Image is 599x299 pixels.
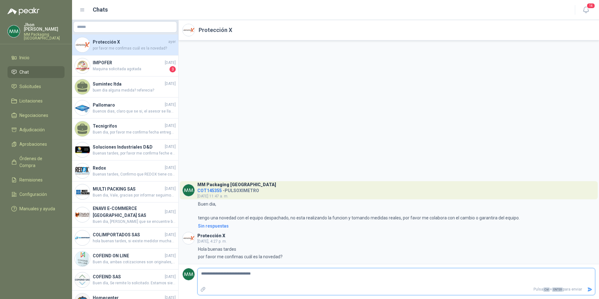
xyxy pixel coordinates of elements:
img: Company Logo [75,251,90,266]
span: Buen dia, [PERSON_NAME] que se encuentre bien. Quería darle seguimiento a la cotización/propuesta... [93,219,176,225]
span: Remisiones [19,176,43,183]
img: Company Logo [183,24,195,36]
span: [DATE] [165,274,176,280]
span: [DATE] [165,81,176,87]
p: Buen dia, tengo una novedad con el equipo despachado, no esta realizando la funcion y tomando med... [198,201,520,221]
p: por favor me confimas cuál es la novedad? [198,253,283,260]
span: Órdenes de Compra [19,155,59,169]
img: Company Logo [75,184,90,199]
span: por favor me confimas cuál es la novedad? [93,45,176,51]
img: Company Logo [75,272,90,287]
span: Buenas tardes, Confirmo que REDOX tiene como monto minimo de despacho a partir de $150.000 en ade... [93,171,176,177]
h4: Soluciones Industriales D&D [93,144,164,150]
span: Maquina solicitada agotada [93,66,168,72]
span: 3 [169,66,176,72]
span: [DATE] [165,123,176,129]
a: Company LogoRedox[DATE]Buenas tardes, Confirmo que REDOX tiene como monto minimo de despacho a pa... [72,160,178,181]
a: Tecnigrifos[DATE]Buen dia, por favor me confirma fecha entrega del pedido. gracias [72,118,178,139]
h4: COLIMPORTADOS SAS [93,231,164,238]
img: Company Logo [183,184,195,196]
span: COT145355 [197,188,222,193]
h4: IMPOFER [93,59,164,66]
span: [DATE], 4:27 p. m. [197,239,227,244]
img: Company Logo [75,37,90,52]
span: [DATE] [165,209,176,215]
span: [DATE] 11:47 a. m. [197,194,228,198]
span: Solicitudes [19,83,41,90]
h3: Protección X [197,234,225,238]
a: Licitaciones [8,95,65,107]
a: Company LogoCOLIMPORTADOS SAS[DATE]hola buenas tardes, si existe medidor muchas mas grande en otr... [72,228,178,249]
a: Manuales y ayuda [8,203,65,215]
h2: Protección X [199,26,232,34]
span: Buenas tardes, por favor me confirma feche estimada del llegada del equipo. gracias. [93,150,176,156]
a: Company LogoENAVII E-COMMERCE [GEOGRAPHIC_DATA] SAS[DATE]Buen dia, [PERSON_NAME] que se encuentre... [72,202,178,228]
span: Chat [19,69,29,76]
a: Company LogoCOFEIND ON LINE[DATE]Buen dia, ambas cotizaciones son originales, esperamos que tome ... [72,249,178,270]
h4: ENAVII E-COMMERCE [GEOGRAPHIC_DATA] SAS [93,205,164,219]
span: Adjudicación [19,126,45,133]
span: [DATE] [165,165,176,171]
img: Company Logo [183,232,195,244]
a: Negociaciones [8,109,65,121]
img: Company Logo [75,163,90,178]
img: Company Logo [75,58,90,73]
span: [DATE] [165,186,176,192]
img: Company Logo [75,230,90,245]
span: [DATE] [165,253,176,259]
span: Buen dia, Vale, gracias por informar seguimos en pie con la compra del tornillero. gracias. [93,192,176,198]
img: Logo peakr [8,8,39,15]
span: ENTER [552,287,563,292]
span: [DATE] [165,144,176,150]
h4: Redox [93,165,164,171]
img: Company Logo [75,142,90,157]
img: Company Logo [75,207,90,222]
a: Aprobaciones [8,138,65,150]
p: Jhon [PERSON_NAME] [24,23,65,31]
span: Buen día, Se remite lo solicitado. Estamos siempre atentos a sus solicitudes. [93,280,176,286]
h4: COFEIND SAS [93,273,164,280]
h4: - PULSOXIMETRO [197,186,276,192]
button: Enviar [585,284,595,295]
span: [DATE] [165,232,176,238]
span: Buenos dias, claro que se si, el asesor se llama [PERSON_NAME] [PHONE_NUMBER] [93,108,176,114]
a: Configuración [8,188,65,200]
a: Solicitudes [8,81,65,92]
span: Licitaciones [19,97,43,104]
label: Adjuntar archivos [198,284,208,295]
a: Company LogoPallomaro[DATE]Buenos dias, claro que se si, el asesor se llama [PERSON_NAME] [PHONE_... [72,97,178,118]
span: 14 [586,3,595,9]
a: Inicio [8,52,65,64]
span: buen dia alguna medida? referecia? [93,87,176,93]
a: Sin respuestas [197,223,595,229]
img: Company Logo [8,25,20,37]
div: Sin respuestas [198,223,229,229]
p: Hola buenas tardes [198,246,236,253]
a: Sumintec ltda[DATE]buen dia alguna medida? referecia? [72,76,178,97]
span: Manuales y ayuda [19,205,55,212]
p: Pulsa + para enviar [208,284,585,295]
a: Órdenes de Compra [8,153,65,171]
h4: Pallomaro [93,102,164,108]
h1: Chats [93,5,108,14]
span: hola buenas tardes, si existe medidor muchas mas grande en otras marcas pero en la marca solicita... [93,238,176,244]
a: Adjudicación [8,124,65,136]
span: Buen dia, ambas cotizaciones son originales, esperamos que tome su oferta correspondiente al tipo... [93,259,176,265]
img: Company Logo [75,100,90,115]
a: Company LogoMULTI PACKING SAS[DATE]Buen dia, Vale, gracias por informar seguimos en pie con la co... [72,181,178,202]
span: Buen dia, por favor me confirma fecha entrega del pedido. gracias [93,129,176,135]
a: Company LogoProtección Xayerpor favor me confimas cuál es la novedad? [72,34,178,55]
a: Remisiones [8,174,65,186]
a: Company LogoIMPOFER[DATE]Maquina solicitada agotada3 [72,55,178,76]
img: Company Logo [183,268,195,280]
span: Aprobaciones [19,141,47,148]
a: Chat [8,66,65,78]
span: Configuración [19,191,47,198]
a: Company LogoSoluciones Industriales D&D[DATE]Buenas tardes, por favor me confirma feche estimada ... [72,139,178,160]
span: [DATE] [165,60,176,66]
button: 14 [580,4,591,16]
h4: MULTI PACKING SAS [93,186,164,192]
h4: Tecnigrifos [93,123,164,129]
h4: Protección X [93,39,167,45]
h4: COFEIND ON LINE [93,252,164,259]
